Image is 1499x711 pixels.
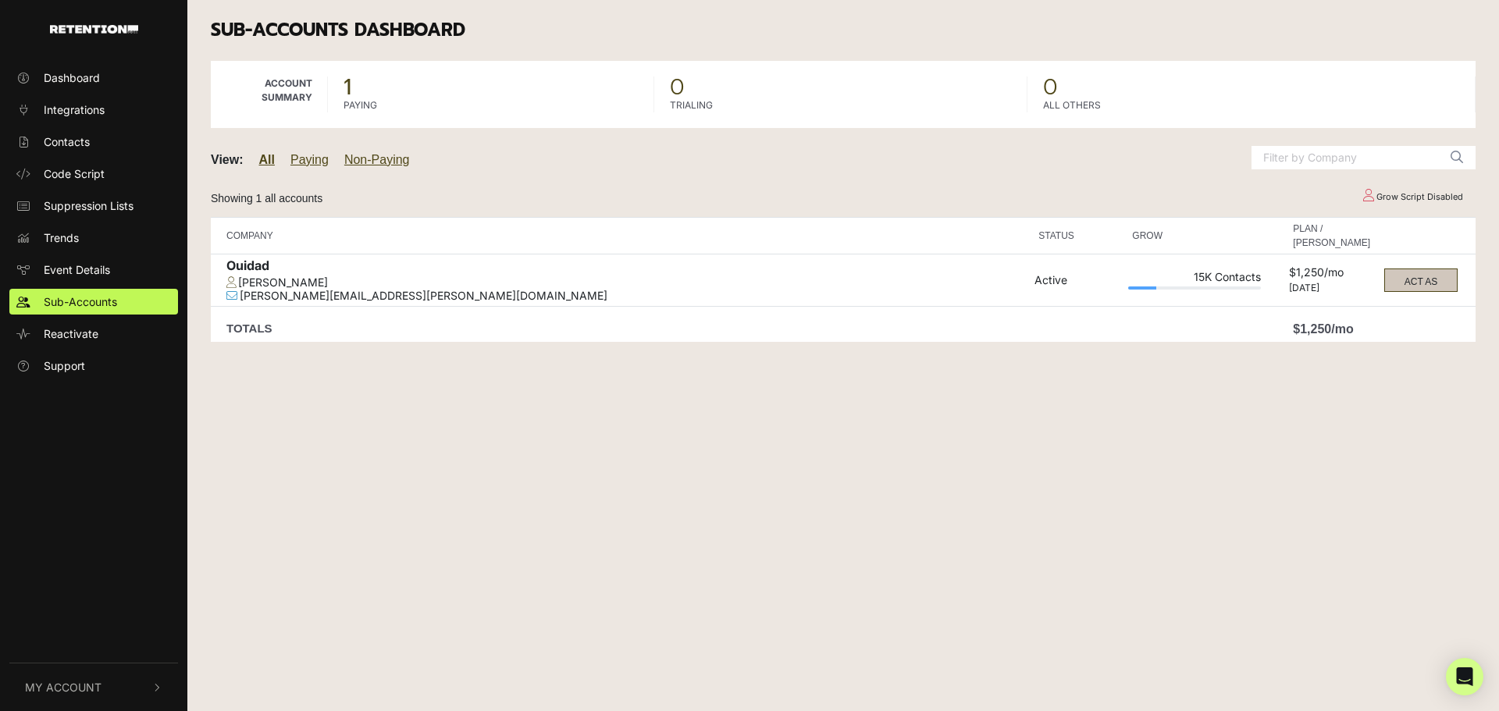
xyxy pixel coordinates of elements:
a: Sub-Accounts [9,289,178,315]
td: Account Summary [211,61,328,128]
div: Plan Usage: 21% [1128,286,1261,290]
span: Suppression Lists [44,197,134,214]
a: Reactivate [9,321,178,347]
strong: $1,250/mo [1293,322,1353,336]
th: GROW [1124,217,1265,254]
span: 0 [670,76,1012,98]
span: Integrations [44,101,105,118]
span: Event Details [44,261,110,278]
span: Reactivate [44,325,98,342]
div: [DATE] [1289,283,1374,293]
span: My Account [25,679,101,695]
th: PLAN / [PERSON_NAME] [1285,217,1378,254]
td: Active [1031,254,1124,307]
a: All [259,153,275,166]
div: [PERSON_NAME][EMAIL_ADDRESS][PERSON_NAME][DOMAIN_NAME] [226,290,1027,303]
input: Filter by Company [1252,146,1439,169]
button: My Account [9,663,178,711]
label: TRIALING [670,98,713,112]
div: [PERSON_NAME] [226,276,1027,290]
td: TOTALS [211,307,1031,343]
span: Support [44,357,85,374]
div: Ouidad [226,258,1027,276]
a: Integrations [9,97,178,123]
span: 0 [1043,76,1460,98]
a: Event Details [9,257,178,283]
strong: 1 [344,70,351,104]
a: Trends [9,225,178,251]
div: Open Intercom Messenger [1446,658,1483,695]
th: STATUS [1031,217,1124,254]
span: Sub-Accounts [44,293,117,310]
a: Code Script [9,161,178,187]
a: Suppression Lists [9,193,178,219]
a: Dashboard [9,65,178,91]
label: ALL OTHERS [1043,98,1101,112]
span: Code Script [44,165,105,182]
div: $1,250/mo [1289,266,1374,283]
a: Non-Paying [344,153,410,166]
span: Dashboard [44,69,100,86]
small: Showing 1 all accounts [211,192,322,204]
span: Trends [44,229,79,246]
div: 15K Contacts [1128,271,1261,287]
a: Support [9,353,178,379]
h3: Sub-accounts Dashboard [211,20,1476,41]
a: Paying [290,153,329,166]
button: ACT AS [1384,268,1458,292]
th: COMPANY [211,217,1031,254]
span: Contacts [44,133,90,150]
strong: View: [211,153,244,166]
label: PAYING [344,98,377,112]
a: Contacts [9,129,178,155]
td: Grow Script Disabled [1348,183,1476,211]
img: Retention.com [50,25,138,34]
